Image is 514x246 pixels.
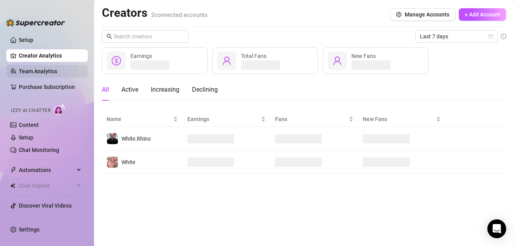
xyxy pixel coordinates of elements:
a: Setup [19,37,33,43]
span: New Fans [351,53,376,59]
th: Fans [270,112,358,127]
img: Chat Copilot [10,183,15,188]
div: Increasing [151,85,179,94]
th: New Fans [358,112,446,127]
a: Content [19,122,39,128]
span: setting [396,12,402,17]
span: Fans [275,115,347,123]
th: Name [102,112,183,127]
div: Open Intercom Messenger [487,219,506,238]
div: All [102,85,109,94]
span: Automations [19,164,74,176]
a: Discover Viral Videos [19,203,72,209]
h2: Creators [102,5,208,20]
a: Team Analytics [19,68,57,74]
th: Earnings [183,112,270,127]
a: Creator Analytics [19,49,81,62]
span: White.Rhino [121,136,151,142]
span: Izzy AI Chatter [11,107,51,114]
a: Chat Monitoring [19,147,59,153]
span: calendar [489,34,493,39]
input: Search creators [114,32,178,41]
span: thunderbolt [10,167,16,173]
a: Purchase Subscription [19,84,75,90]
img: logo-BBDzfeDw.svg [6,19,65,27]
span: + Add Account [465,11,500,18]
span: dollar-circle [112,56,121,65]
span: user [333,56,342,65]
span: New Fans [363,115,435,123]
span: Name [107,115,172,123]
span: Last 7 days [420,31,493,42]
button: + Add Account [459,8,506,21]
span: Chat Copilot [19,179,74,192]
span: info-circle [501,34,506,39]
span: Total Fans [241,53,266,59]
div: Active [121,85,138,94]
img: AI Chatter [54,104,66,115]
span: user [222,56,232,65]
a: Setup [19,134,33,141]
span: 2 connected accounts [151,11,208,18]
a: Settings [19,226,40,233]
span: Manage Accounts [405,11,449,18]
span: Earnings [130,53,152,59]
button: Manage Accounts [390,8,456,21]
span: White [121,159,135,165]
img: White [107,157,118,168]
div: Declining [192,85,218,94]
span: search [107,34,112,39]
img: White.Rhino [107,133,118,144]
span: Earnings [187,115,259,123]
